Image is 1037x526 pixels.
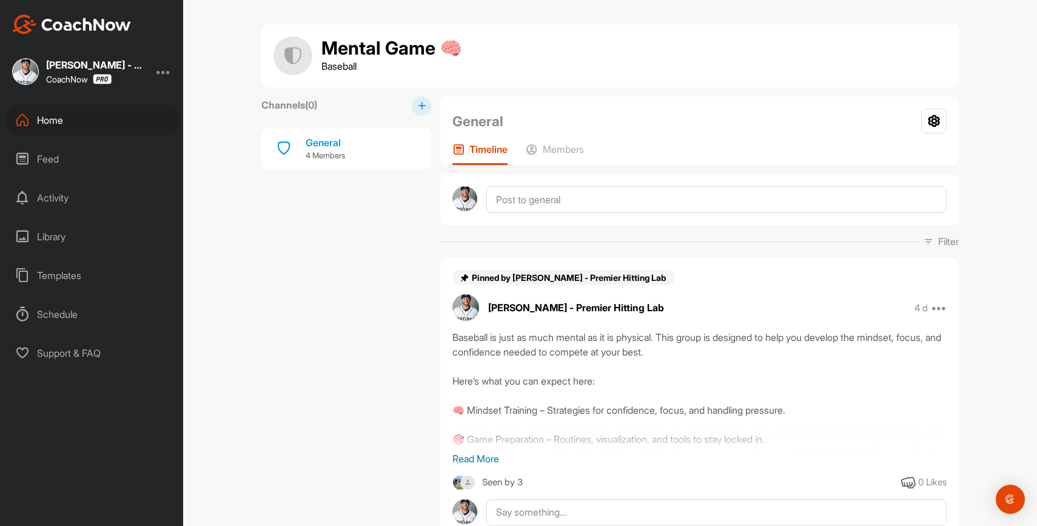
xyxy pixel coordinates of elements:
div: Templates [7,260,178,291]
img: square_default-ef6cabf814de5a2bf16c804365e32c732080f9872bdf737d349900a9daf73cf9.png [460,475,475,490]
img: CoachNow [12,15,131,34]
img: avatar [452,186,477,211]
div: Activity [7,183,178,213]
img: square_79357f2364cd913b1bc34b667d8b68e2.jpg [452,475,468,490]
img: avatar [452,294,479,321]
p: Read More [452,451,947,466]
div: Baseball is just as much mental as it is physical. This group is designed to help you develop the... [452,330,947,451]
div: General [306,135,345,150]
span: Pinned by [PERSON_NAME] - Premier Hitting Lab [472,272,668,283]
div: Home [7,105,178,135]
div: Open Intercom Messenger [996,485,1025,514]
h2: General [452,111,503,132]
img: pin [460,273,469,283]
p: Members [543,143,584,155]
p: Filter [938,234,959,249]
div: Support & FAQ [7,338,178,368]
div: [PERSON_NAME] - Premier Hitting Lab [46,60,143,70]
div: Seen by 3 [482,475,523,490]
img: square_b50b587cef808b9622dd9350b879fdfa.jpg [12,58,39,85]
img: avatar [452,499,477,524]
label: Channels ( 0 ) [261,98,317,112]
p: 4 Members [306,150,345,162]
div: 0 Likes [918,476,947,490]
img: CoachNow Pro [93,74,112,84]
p: Timeline [469,143,508,155]
div: Feed [7,144,178,174]
div: Schedule [7,299,178,329]
div: Library [7,221,178,252]
h1: Mental Game 🧠 [321,38,462,59]
div: CoachNow [46,74,112,84]
p: 4 d [915,302,928,314]
p: Baseball [321,59,462,73]
img: group [274,36,312,75]
p: [PERSON_NAME] - Premier Hitting Lab [488,300,664,315]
